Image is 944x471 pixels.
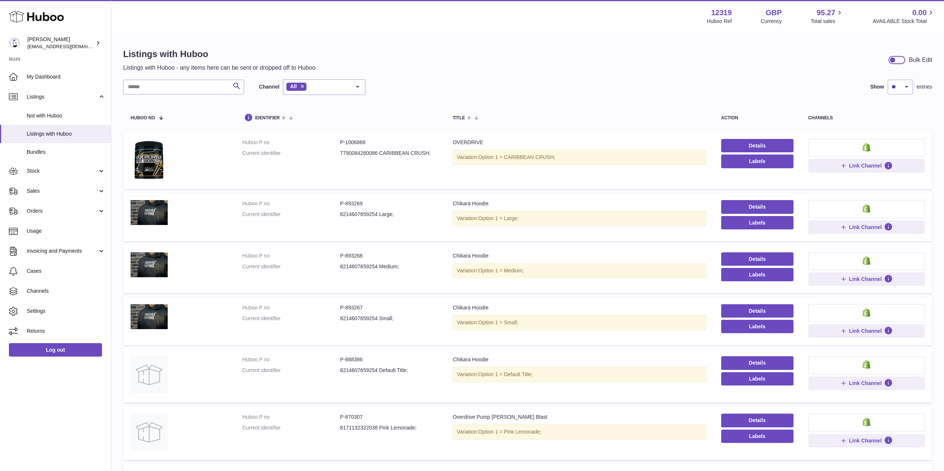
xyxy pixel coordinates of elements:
[242,252,340,259] dt: Huboo P no
[721,372,793,385] button: Labels
[808,324,925,338] button: Link Channel
[816,8,835,18] span: 95.27
[27,73,105,80] span: My Dashboard
[849,276,882,282] span: Link Channel
[9,343,102,356] a: Log out
[808,159,925,172] button: Link Channel
[27,167,98,175] span: Stock
[862,143,870,152] img: shopify-small.png
[453,139,706,146] div: OVERDRIVE
[131,304,168,329] img: Chikara Hoodie
[27,288,105,295] span: Channels
[340,139,438,146] dd: P-1006868
[340,263,438,270] dd: 8214607659254 Medium;
[721,252,793,266] a: Details
[242,356,340,363] dt: Huboo P no
[131,200,168,225] img: Chikara Hoodie
[478,319,518,325] span: Option 1 = Small;
[453,424,706,440] div: Variation:
[27,308,105,315] span: Settings
[27,228,105,235] span: Usage
[123,64,317,72] p: Listings with Huboo - any items here can be sent or dropped off to Huboo.
[761,18,782,25] div: Currency
[721,116,793,120] div: action
[478,268,524,273] span: Option 1 = Medium;
[808,220,925,234] button: Link Channel
[340,252,438,259] dd: P-893268
[255,116,280,120] span: identifier
[862,204,870,213] img: shopify-small.png
[453,304,706,311] div: Chikara Hoodie
[340,315,438,322] dd: 8214607659254 Small;
[27,208,98,215] span: Orders
[721,139,793,152] a: Details
[721,320,793,333] button: Labels
[478,154,555,160] span: Option 1 = CARIBBEAN CRUSH;
[478,371,533,377] span: Option 1 = Default Title;
[27,248,98,255] span: Invoicing and Payments
[707,18,732,25] div: Huboo Ref
[862,360,870,369] img: shopify-small.png
[242,424,340,431] dt: Current identifier
[340,356,438,363] dd: P-888386
[870,83,884,90] label: Show
[9,37,20,49] img: davidolesinski1@gmail.com
[340,304,438,311] dd: P-893267
[808,116,925,120] div: channels
[453,367,706,382] div: Variation:
[849,437,882,444] span: Link Channel
[340,211,438,218] dd: 8214607659254 Large;
[721,429,793,443] button: Labels
[27,328,105,335] span: Returns
[721,200,793,213] a: Details
[453,252,706,259] div: Chikara Hoodie
[849,162,882,169] span: Link Channel
[131,414,168,451] img: Overdrive Pump Berry Blast
[849,380,882,387] span: Link Channel
[810,18,843,25] span: Total sales
[721,155,793,168] button: Labels
[242,263,340,270] dt: Current identifier
[27,93,98,100] span: Listings
[849,328,882,334] span: Link Channel
[242,304,340,311] dt: Huboo P no
[131,116,155,120] span: Huboo no
[27,112,105,119] span: Not with Huboo
[340,367,438,374] dd: 8214607659254 Default Title;
[340,414,438,421] dd: P-870307
[862,308,870,317] img: shopify-small.png
[242,211,340,218] dt: Current identifier
[766,8,782,18] strong: GBP
[131,252,168,277] img: Chikara Hoodie
[849,224,882,230] span: Link Channel
[340,150,438,157] dd: 7790084260086 CARIBBEAN CRUSH;
[27,36,94,50] div: [PERSON_NAME]
[242,367,340,374] dt: Current identifier
[453,263,706,278] div: Variation:
[340,200,438,207] dd: P-893269
[123,48,317,60] h1: Listings with Huboo
[862,256,870,265] img: shopify-small.png
[721,304,793,318] a: Details
[453,315,706,330] div: Variation:
[290,83,297,89] span: All
[872,8,935,25] a: 0.00 AVAILABLE Stock Total
[453,414,706,421] div: Overdrive Pump [PERSON_NAME] Blast
[27,43,109,49] span: [EMAIL_ADDRESS][DOMAIN_NAME]
[242,139,340,146] dt: Huboo P no
[711,8,732,18] strong: 12319
[872,18,935,25] span: AVAILABLE Stock Total
[721,414,793,427] a: Details
[27,188,98,195] span: Sales
[453,211,706,226] div: Variation:
[131,356,168,393] img: Chikara Hoodie
[242,315,340,322] dt: Current identifier
[453,200,706,207] div: Chikara Hoodie
[242,414,340,421] dt: Huboo P no
[242,200,340,207] dt: Huboo P no
[453,150,706,165] div: Variation:
[808,434,925,447] button: Link Channel
[721,356,793,369] a: Details
[453,356,706,363] div: Chikara Hoodie
[242,150,340,157] dt: Current identifier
